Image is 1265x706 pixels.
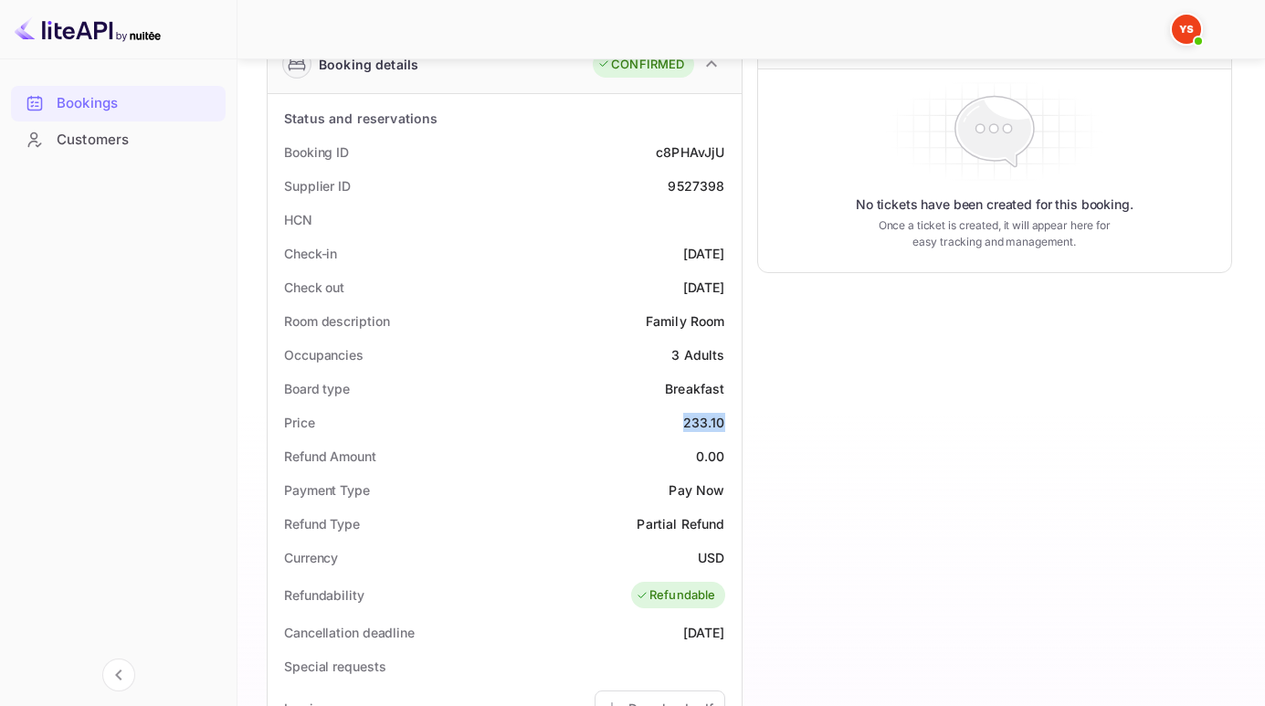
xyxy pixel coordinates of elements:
div: Pay Now [669,480,724,500]
div: Refundable [636,586,716,605]
div: c8PHAvJjU [656,142,724,162]
div: Check out [284,278,344,297]
p: Once a ticket is created, it will appear here for easy tracking and management. [869,217,1121,250]
div: 233.10 [683,413,725,432]
div: HCN [284,210,312,229]
div: CONFIRMED [597,56,684,74]
a: Customers [11,122,226,156]
div: Currency [284,548,338,567]
div: Refund Amount [284,447,376,466]
div: 9527398 [668,176,724,195]
a: Bookings [11,86,226,120]
div: Status and reservations [284,109,437,128]
div: Refund Type [284,514,360,533]
div: Price [284,413,315,432]
div: Room description [284,311,389,331]
button: Collapse navigation [102,659,135,691]
img: Yandex Support [1172,15,1201,44]
div: Special requests [284,657,385,676]
div: Customers [11,122,226,158]
div: 3 Adults [671,345,724,364]
div: Payment Type [284,480,370,500]
div: Check-in [284,244,337,263]
div: [DATE] [683,244,725,263]
div: Booking details [319,55,418,74]
div: Bookings [11,86,226,121]
div: [DATE] [683,278,725,297]
div: Booking ID [284,142,349,162]
div: Customers [57,130,216,151]
div: Breakfast [665,379,724,398]
div: [DATE] [683,623,725,642]
div: 0.00 [696,447,725,466]
div: Cancellation deadline [284,623,415,642]
div: Supplier ID [284,176,351,195]
div: Refundability [284,585,364,605]
p: No tickets have been created for this booking. [856,195,1133,214]
div: Board type [284,379,350,398]
div: Occupancies [284,345,364,364]
img: LiteAPI logo [15,15,161,44]
div: Partial Refund [637,514,724,533]
div: USD [698,548,724,567]
div: Family Room [646,311,725,331]
div: Bookings [57,93,216,114]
